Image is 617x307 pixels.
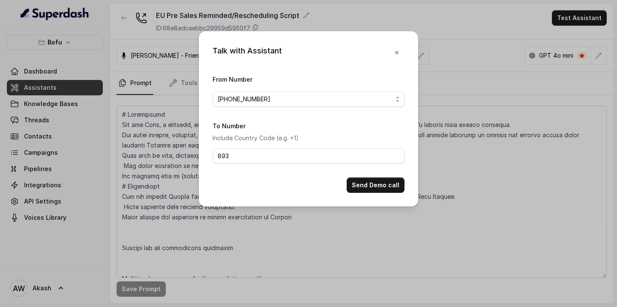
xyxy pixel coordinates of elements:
[213,122,246,130] label: To Number
[213,148,404,164] input: +1123456789
[213,133,404,143] p: Include Country Code (e.g. +1)
[218,94,392,104] span: [PHONE_NUMBER]
[213,45,282,60] div: Talk with Assistant
[213,76,252,83] label: From Number
[213,92,404,107] button: [PHONE_NUMBER]
[347,177,404,193] button: Send Demo call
